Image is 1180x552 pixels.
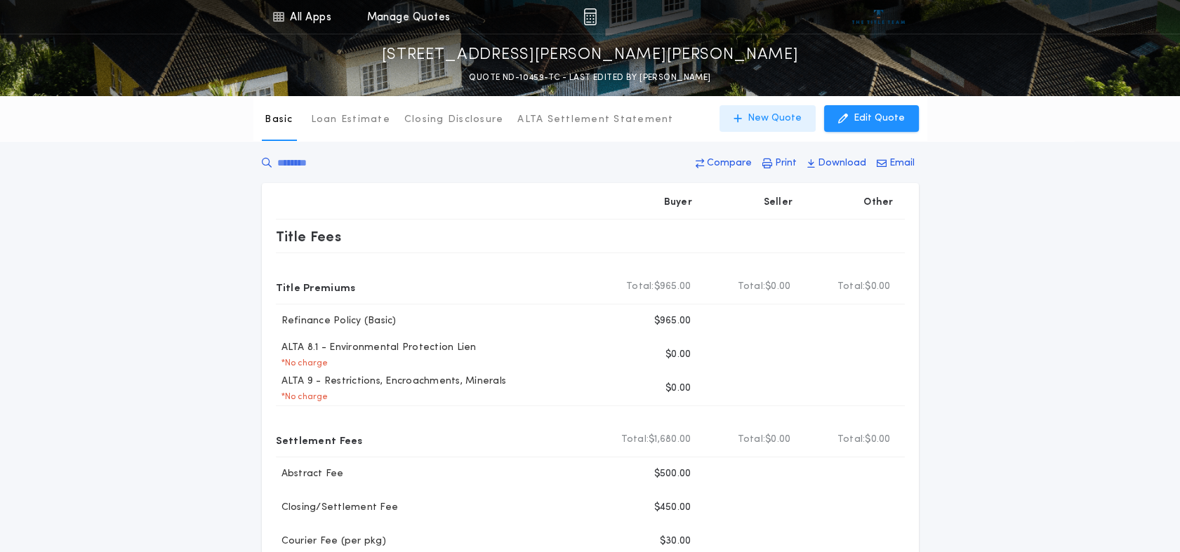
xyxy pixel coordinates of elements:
[765,280,790,294] span: $0.00
[404,113,504,127] p: Closing Disclosure
[276,501,399,515] p: Closing/Settlement Fee
[621,433,649,447] b: Total:
[583,8,597,25] img: img
[649,433,691,447] span: $1,680.00
[654,501,691,515] p: $450.00
[276,534,386,548] p: Courier Fee (per pkg)
[765,433,790,447] span: $0.00
[665,348,691,362] p: $0.00
[852,10,905,24] img: vs-icon
[758,151,801,176] button: Print
[469,71,710,85] p: QUOTE ND-10459-TC - LAST EDITED BY [PERSON_NAME]
[873,151,919,176] button: Email
[665,382,691,396] p: $0.00
[654,280,691,294] span: $965.00
[691,151,756,176] button: Compare
[654,314,691,328] p: $965.00
[276,429,363,451] p: Settlement Fees
[276,467,344,481] p: Abstract Fee
[738,280,766,294] b: Total:
[837,433,866,447] b: Total:
[720,105,816,132] button: New Quote
[818,156,866,170] p: Download
[654,467,691,481] p: $500.00
[707,156,752,170] p: Compare
[276,314,397,328] p: Refinance Policy (Basic)
[837,280,866,294] b: Total:
[854,112,905,126] p: Edit Quote
[276,276,356,298] p: Title Premiums
[738,433,766,447] b: Total:
[803,151,870,176] button: Download
[276,391,329,403] p: * No charge
[382,44,799,67] p: [STREET_ADDRESS][PERSON_NAME][PERSON_NAME]
[865,433,890,447] span: $0.00
[865,280,890,294] span: $0.00
[276,225,342,248] p: Title Fees
[824,105,919,132] button: Edit Quote
[626,280,654,294] b: Total:
[889,156,915,170] p: Email
[748,112,802,126] p: New Quote
[764,196,793,210] p: Seller
[276,375,507,389] p: ALTA 9 - Restrictions, Encroachments, Minerals
[664,196,692,210] p: Buyer
[276,358,329,369] p: * No charge
[863,196,893,210] p: Other
[276,341,477,355] p: ALTA 8.1 - Environmental Protection Lien
[775,156,797,170] p: Print
[265,113,293,127] p: Basic
[660,534,691,548] p: $30.00
[517,113,673,127] p: ALTA Settlement Statement
[311,113,390,127] p: Loan Estimate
